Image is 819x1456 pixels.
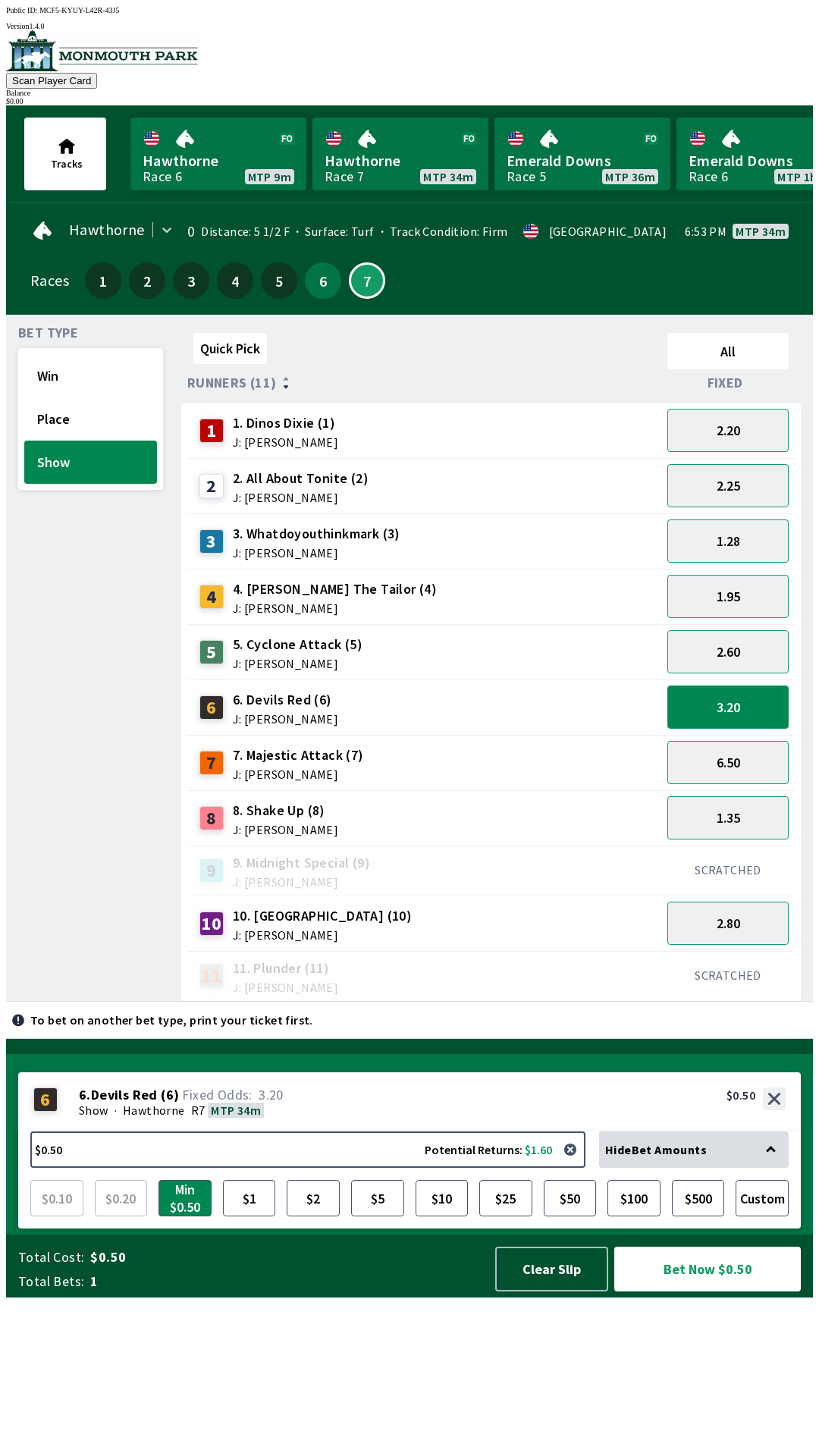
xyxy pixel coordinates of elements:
[483,1184,529,1213] span: $25
[233,491,369,504] span: J: [PERSON_NAME]
[217,262,253,299] button: 4
[199,529,224,554] div: 3
[133,275,162,286] span: 2
[143,171,182,183] div: Race 6
[130,118,306,190] a: HawthorneRace 6MTP 9m
[39,6,120,14] span: MCF5-KYUY-L42R-43J5
[123,1103,185,1118] span: Hawthorne
[614,1247,801,1291] button: Bet Now $0.50
[37,453,144,471] span: Show
[115,1103,117,1118] span: ·
[199,751,224,775] div: 7
[24,354,157,397] button: Win
[509,1260,595,1278] span: Clear Slip
[233,853,370,873] span: 9. Midnight Special (9)
[233,602,437,614] span: J: [PERSON_NAME]
[221,275,249,286] span: 4
[177,275,206,286] span: 3
[233,959,338,978] span: 11. Plunder (11)
[173,262,209,299] button: 3
[708,377,743,389] span: Fixed
[667,686,789,729] button: 3.20
[717,809,740,827] span: 1.35
[193,333,267,364] button: Quick Pick
[661,375,795,391] div: Fixed
[6,89,813,97] div: Balance
[605,1142,707,1157] span: Hide Bet Amounts
[416,1180,469,1216] button: $10
[290,224,375,239] span: Surface: Turf
[6,73,97,89] button: Scan Player Card
[184,225,195,237] div: 0
[199,474,224,498] div: 2
[30,1131,585,1168] button: $0.50Potential Returns: $1.60
[667,409,789,452] button: 2.20
[287,1180,340,1216] button: $2
[248,171,291,183] span: MTP 9m
[507,151,658,171] span: Emerald Downs
[549,225,667,237] div: [GEOGRAPHIC_DATA]
[261,262,297,299] button: 5
[736,225,786,237] span: MTP 34m
[611,1184,657,1213] span: $100
[674,343,782,360] span: All
[672,1180,725,1216] button: $500
[349,262,385,299] button: 7
[312,118,488,190] a: HawthorneRace 7MTP 34m
[233,906,412,926] span: 10. [GEOGRAPHIC_DATA] (10)
[90,1272,481,1291] span: 1
[69,224,145,236] span: Hawthorne
[18,1248,84,1266] span: Total Cost:
[6,30,198,71] img: venue logo
[227,1184,272,1213] span: $1
[259,1086,284,1103] span: 3.20
[265,275,293,286] span: 5
[162,1184,208,1213] span: Min $0.50
[37,367,144,384] span: Win
[507,171,546,183] div: Race 5
[325,151,476,171] span: Hawthorne
[158,1180,212,1216] button: Min $0.50
[495,1247,608,1291] button: Clear Slip
[161,1087,179,1103] span: ( 6 )
[6,97,813,105] div: $ 0.00
[717,477,740,494] span: 2.25
[305,262,341,299] button: 6
[233,981,338,993] span: J: [PERSON_NAME]
[129,262,165,299] button: 2
[667,796,789,839] button: 1.35
[627,1260,788,1279] span: Bet Now $0.50
[717,422,740,439] span: 2.20
[667,902,789,945] button: 2.80
[685,225,726,237] span: 6:53 PM
[233,413,338,433] span: 1. Dinos Dixie (1)
[199,640,224,664] div: 5
[91,1087,158,1103] span: Devils Red
[689,171,728,183] div: Race 6
[33,1087,58,1112] div: 6
[233,469,369,488] span: 2. All About Tonite (2)
[667,741,789,784] button: 6.50
[494,118,670,190] a: Emerald DownsRace 5MTP 36m
[199,858,224,883] div: 9
[605,171,655,183] span: MTP 36m
[6,22,813,30] div: Version 1.4.0
[667,575,789,618] button: 1.95
[667,630,789,673] button: 2.60
[423,171,473,183] span: MTP 34m
[143,151,294,171] span: Hawthorne
[223,1180,276,1216] button: $1
[233,768,364,780] span: J: [PERSON_NAME]
[544,1180,597,1216] button: $50
[717,588,740,605] span: 1.95
[354,277,380,284] span: 7
[18,327,78,339] span: Bet Type
[233,713,338,725] span: J: [PERSON_NAME]
[233,657,362,670] span: J: [PERSON_NAME]
[211,1103,261,1118] span: MTP 34m
[351,1180,404,1216] button: $5
[233,635,362,654] span: 5. Cyclone Attack (5)
[79,1087,91,1103] span: 6 .
[187,377,277,389] span: Runners (11)
[233,745,364,765] span: 7. Majestic Attack (7)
